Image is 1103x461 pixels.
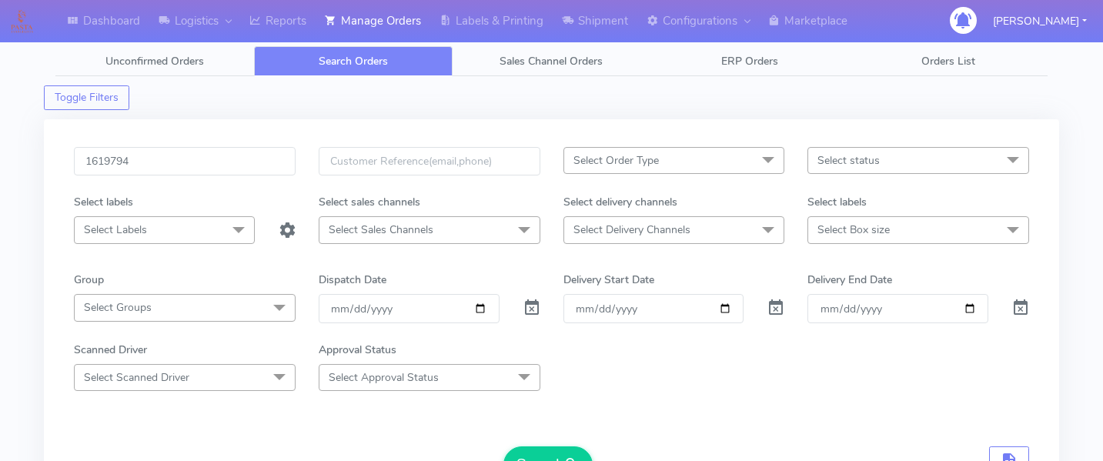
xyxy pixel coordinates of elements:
label: Select labels [74,194,133,210]
span: Select Order Type [573,153,659,168]
label: Approval Status [319,342,396,358]
input: Customer Reference(email,phone) [319,147,540,175]
label: Delivery Start Date [563,272,654,288]
span: Select Groups [84,300,152,315]
label: Select sales channels [319,194,420,210]
label: Group [74,272,104,288]
label: Dispatch Date [319,272,386,288]
input: Order Id [74,147,296,175]
span: ERP Orders [721,54,778,68]
label: Delivery End Date [807,272,892,288]
label: Select labels [807,194,867,210]
span: Search Orders [319,54,388,68]
label: Select delivery channels [563,194,677,210]
button: [PERSON_NAME] [981,5,1098,37]
span: Orders List [921,54,975,68]
span: Sales Channel Orders [500,54,603,68]
span: Select status [817,153,880,168]
label: Scanned Driver [74,342,147,358]
span: Unconfirmed Orders [105,54,204,68]
ul: Tabs [55,46,1048,76]
span: Select Labels [84,222,147,237]
span: Select Scanned Driver [84,370,189,385]
button: Toggle Filters [44,85,129,110]
span: Select Sales Channels [329,222,433,237]
span: Select Box size [817,222,890,237]
span: Select Delivery Channels [573,222,690,237]
span: Select Approval Status [329,370,439,385]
